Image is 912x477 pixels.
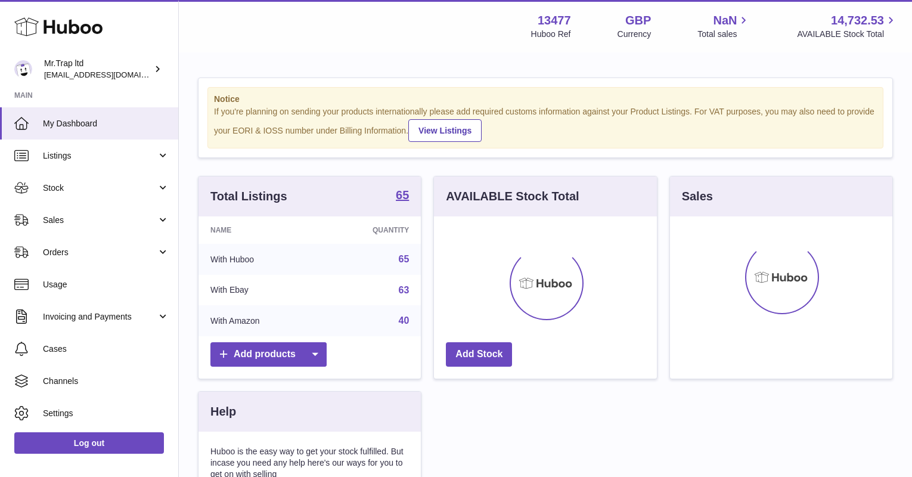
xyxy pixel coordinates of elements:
[538,13,571,29] strong: 13477
[396,189,409,203] a: 65
[198,216,320,244] th: Name
[446,342,512,367] a: Add Stock
[399,254,410,264] a: 65
[320,216,421,244] th: Quantity
[682,188,713,205] h3: Sales
[697,29,750,40] span: Total sales
[210,188,287,205] h3: Total Listings
[713,13,737,29] span: NaN
[198,275,320,306] td: With Ebay
[43,311,157,323] span: Invoicing and Payments
[531,29,571,40] div: Huboo Ref
[198,244,320,275] td: With Huboo
[618,29,652,40] div: Currency
[797,13,898,40] a: 14,732.53 AVAILABLE Stock Total
[697,13,750,40] a: NaN Total sales
[43,118,169,129] span: My Dashboard
[43,150,157,162] span: Listings
[44,58,151,80] div: Mr.Trap ltd
[446,188,579,205] h3: AVAILABLE Stock Total
[44,70,175,79] span: [EMAIL_ADDRESS][DOMAIN_NAME]
[797,29,898,40] span: AVAILABLE Stock Total
[43,376,169,387] span: Channels
[43,279,169,290] span: Usage
[198,305,320,336] td: With Amazon
[210,342,327,367] a: Add products
[43,343,169,355] span: Cases
[625,13,651,29] strong: GBP
[43,215,157,226] span: Sales
[43,408,169,419] span: Settings
[396,189,409,201] strong: 65
[214,94,877,105] strong: Notice
[43,182,157,194] span: Stock
[408,119,482,142] a: View Listings
[214,106,877,142] div: If you're planning on sending your products internationally please add required customs informati...
[831,13,884,29] span: 14,732.53
[43,247,157,258] span: Orders
[399,315,410,326] a: 40
[210,404,236,420] h3: Help
[14,432,164,454] a: Log out
[14,60,32,78] img: office@grabacz.eu
[399,285,410,295] a: 63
